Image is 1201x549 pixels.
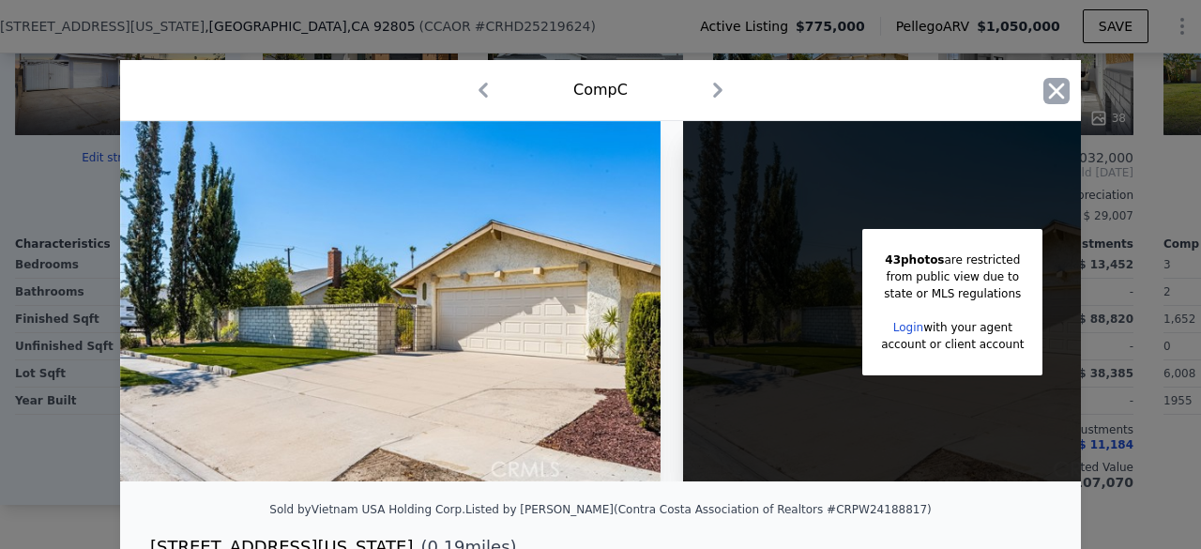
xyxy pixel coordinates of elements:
div: are restricted [881,252,1024,268]
span: with your agent [923,321,1012,334]
div: Comp C [573,79,628,101]
div: state or MLS regulations [881,285,1024,302]
span: 43 photos [885,253,944,267]
div: Listed by [PERSON_NAME] (Contra Costa Association of Realtors #CRPW24188817) [465,503,932,516]
div: from public view due to [881,268,1024,285]
a: Login [893,321,923,334]
div: account or client account [881,336,1024,353]
img: Property Img [120,121,661,481]
div: Sold by Vietnam USA Holding Corp . [269,503,465,516]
